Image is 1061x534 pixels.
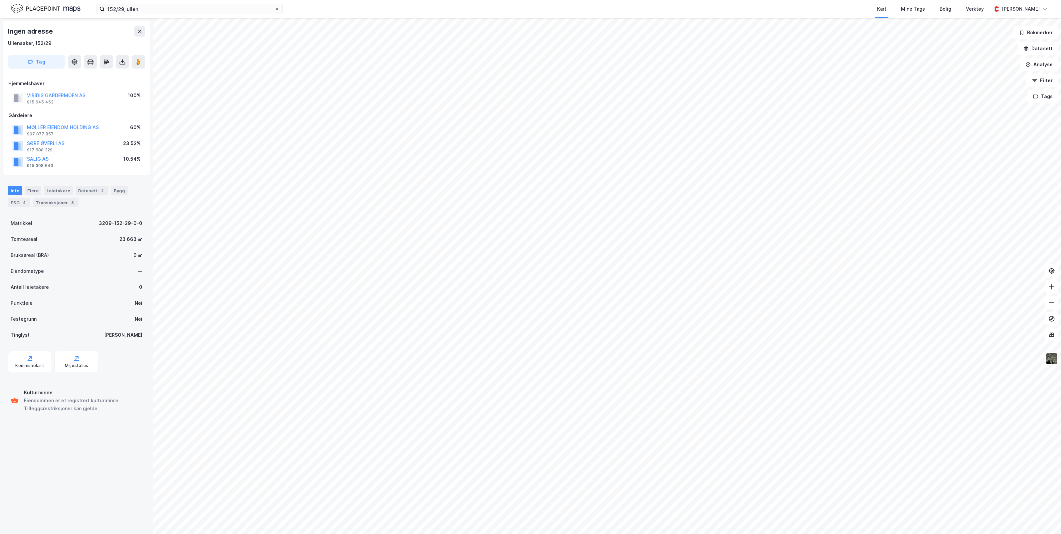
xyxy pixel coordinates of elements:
[33,198,78,207] div: Transaksjoner
[128,91,141,99] div: 100%
[1027,90,1058,103] button: Tags
[21,199,28,206] div: 4
[11,219,32,227] div: Matrikkel
[105,4,274,14] input: Søk på adresse, matrikkel, gårdeiere, leietakere eller personer
[15,363,44,368] div: Kommunekart
[44,186,73,195] div: Leietakere
[76,186,108,195] div: Datasett
[119,235,142,243] div: 23 663 ㎡
[24,397,142,413] div: Eiendommen er et registrert kulturminne. Tilleggsrestriksjoner kan gjelde.
[11,331,30,339] div: Tinglyst
[123,139,141,147] div: 23.52%
[901,5,925,13] div: Mine Tags
[25,186,41,195] div: Eiere
[138,267,142,275] div: —
[104,331,142,339] div: [PERSON_NAME]
[8,55,65,69] button: Tag
[966,5,984,13] div: Verktøy
[1028,502,1061,534] iframe: Chat Widget
[99,219,142,227] div: 3209-152-29-0-0
[11,299,33,307] div: Punktleie
[940,5,951,13] div: Bolig
[111,186,128,195] div: Bygg
[8,39,52,47] div: Ullensaker, 152/29
[99,187,106,194] div: 4
[27,99,54,105] div: 915 645 453
[8,80,145,88] div: Hjemmelshaver
[877,5,886,13] div: Kart
[1020,58,1058,71] button: Analyse
[11,315,37,323] div: Festegrunn
[11,3,80,15] img: logo.f888ab2527a4732fd821a326f86c7f29.svg
[123,155,141,163] div: 10.54%
[24,389,142,397] div: Kulturminne
[27,147,53,153] div: 917 680 329
[1045,352,1058,365] img: 9k=
[11,251,49,259] div: Bruksareal (BRA)
[27,163,53,168] div: 915 308 643
[27,131,54,137] div: 997 077 857
[8,26,54,37] div: Ingen adresse
[1013,26,1058,39] button: Bokmerker
[11,283,49,291] div: Antall leietakere
[1002,5,1040,13] div: [PERSON_NAME]
[11,267,44,275] div: Eiendomstype
[139,283,142,291] div: 0
[135,299,142,307] div: Nei
[1018,42,1058,55] button: Datasett
[8,186,22,195] div: Info
[133,251,142,259] div: 0 ㎡
[1026,74,1058,87] button: Filter
[130,123,141,131] div: 60%
[8,111,145,119] div: Gårdeiere
[135,315,142,323] div: Nei
[65,363,88,368] div: Miljøstatus
[11,235,37,243] div: Tomteareal
[69,199,76,206] div: 3
[8,198,30,207] div: ESG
